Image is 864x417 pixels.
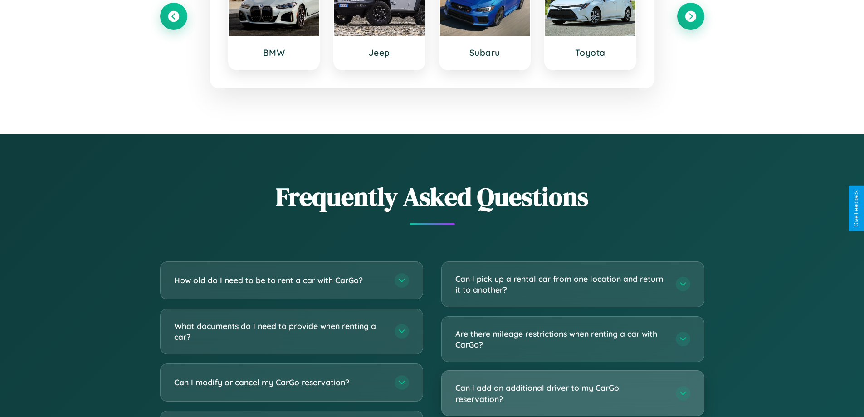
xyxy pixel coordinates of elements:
h3: Are there mileage restrictions when renting a car with CarGo? [455,328,667,350]
h3: Jeep [343,47,415,58]
h3: Can I modify or cancel my CarGo reservation? [174,377,386,388]
h2: Frequently Asked Questions [160,179,704,214]
h3: Toyota [554,47,626,58]
h3: What documents do I need to provide when renting a car? [174,320,386,343]
h3: BMW [238,47,310,58]
h3: Can I pick up a rental car from one location and return it to another? [455,273,667,295]
h3: How old do I need to be to rent a car with CarGo? [174,275,386,286]
h3: Can I add an additional driver to my CarGo reservation? [455,382,667,404]
h3: Subaru [449,47,521,58]
div: Give Feedback [853,190,859,227]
